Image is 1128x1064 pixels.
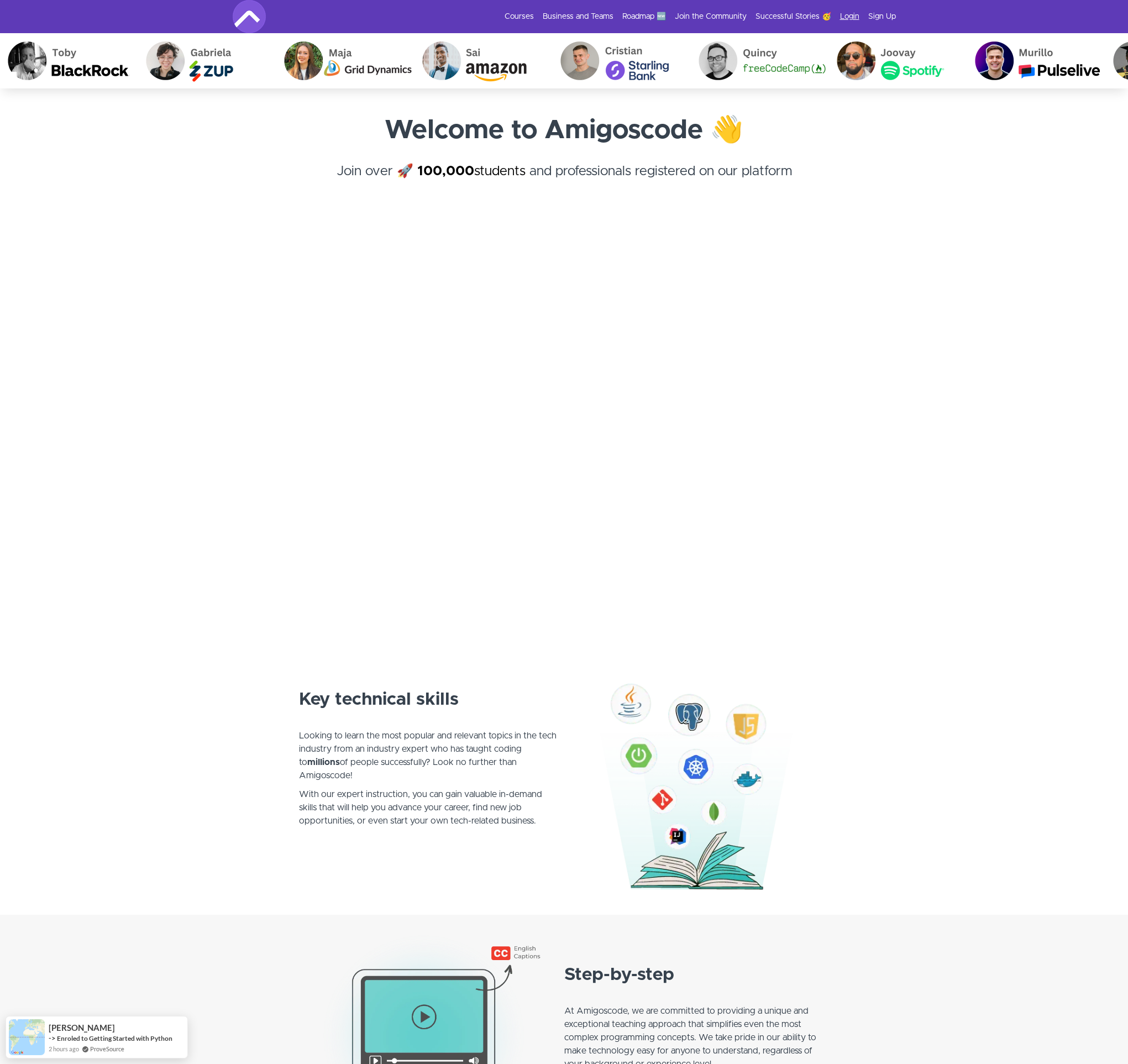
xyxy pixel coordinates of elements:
[9,1019,45,1055] img: provesource social proof notification image
[622,11,666,22] a: Roadmap 🆕
[49,1034,56,1042] span: ->
[299,716,558,782] p: Looking to learn the most popular and relevant topics in the tech industry from an industry exper...
[680,33,818,88] img: Quincy
[299,788,558,841] p: With our expert instruction, you can gain valuable in-demand skills that will help you advance yo...
[233,239,896,612] iframe: Video Player
[542,33,680,88] img: Cristian
[57,1034,172,1043] a: Enroled to Getting Started with Python
[564,966,674,984] strong: Step-by-step
[265,33,403,88] img: Maja
[307,758,340,767] strong: millions
[49,1044,79,1053] span: 2 hours ago
[818,33,956,88] img: Joovay
[675,11,747,22] a: Join the Community
[49,1023,115,1032] span: [PERSON_NAME]
[385,117,743,144] strong: Welcome to Amigoscode 👋
[299,691,459,709] strong: Key technical skills
[403,33,542,88] img: Sai
[233,161,896,201] h4: Join over 🚀 and professionals registered on our platform
[417,165,526,178] a: 100,000students
[868,11,896,22] a: Sign Up
[571,634,830,893] img: Key Technical Skills. Java, JavaScript, Git, Docker and Spring
[417,165,474,178] strong: 100,000
[505,11,534,22] a: Courses
[840,11,859,22] a: Login
[127,33,265,88] img: Gabriela
[543,11,613,22] a: Business and Teams
[956,33,1094,88] img: Murillo
[756,11,831,22] a: Successful Stories 🥳
[90,1044,124,1053] a: ProveSource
